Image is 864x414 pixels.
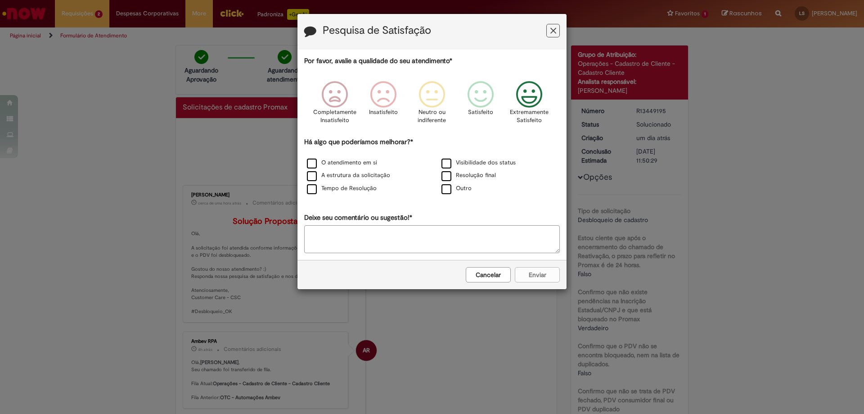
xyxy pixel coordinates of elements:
label: Tempo de Resolução [307,184,377,193]
p: Satisfeito [468,108,493,117]
div: Insatisfeito [360,74,406,136]
label: Pesquisa de Satisfação [323,25,431,36]
div: Neutro ou indiferente [409,74,455,136]
label: Visibilidade dos status [441,159,516,167]
div: Completamente Insatisfeito [311,74,357,136]
label: O atendimento em si [307,159,377,167]
label: Resolução final [441,171,496,180]
p: Extremamente Satisfeito [510,108,549,125]
p: Completamente Insatisfeito [313,108,356,125]
label: A estrutura da solicitação [307,171,390,180]
div: Há algo que poderíamos melhorar?* [304,137,560,196]
div: Extremamente Satisfeito [506,74,552,136]
button: Cancelar [466,267,511,282]
p: Insatisfeito [369,108,398,117]
label: Outro [441,184,472,193]
label: Por favor, avalie a qualidade do seu atendimento* [304,56,452,66]
p: Neutro ou indiferente [416,108,448,125]
label: Deixe seu comentário ou sugestão!* [304,213,412,223]
div: Satisfeito [458,74,504,136]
